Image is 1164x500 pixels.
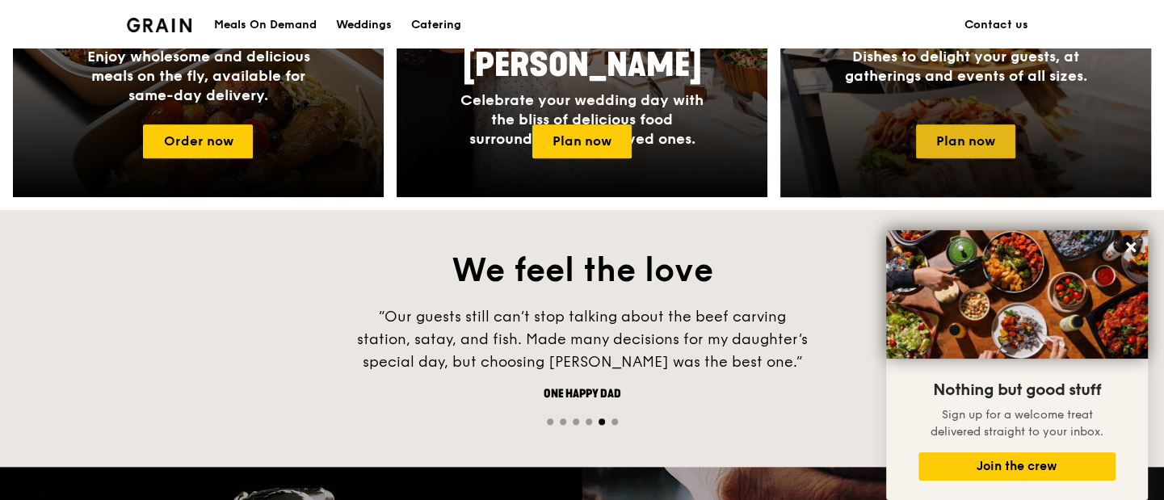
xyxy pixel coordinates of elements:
div: Catering [411,1,461,49]
span: Sign up for a welcome treat delivered straight to your inbox. [931,408,1103,439]
a: Plan now [916,124,1015,158]
span: Go to slide 3 [573,418,579,425]
a: Catering [401,1,471,49]
img: Grain [127,18,192,32]
div: Weddings [336,1,392,49]
div: One happy dad [340,386,825,402]
span: Go to slide 4 [586,418,592,425]
a: Contact us [955,1,1038,49]
img: DSC07876-Edit02-Large.jpeg [886,230,1148,359]
span: Go to slide 2 [560,418,566,425]
span: Go to slide 1 [547,418,553,425]
span: Go to slide 6 [611,418,618,425]
a: Weddings [326,1,401,49]
a: Plan now [532,124,632,158]
a: Order now [143,124,253,158]
button: Join the crew [918,452,1116,481]
span: Nothing but good stuff [933,380,1101,400]
div: Meals On Demand [214,1,317,49]
span: Go to slide 5 [599,418,605,425]
div: “Our guests still can’t stop talking about the beef carving station, satay, and fish. Made many d... [340,305,825,373]
button: Close [1118,234,1144,260]
span: Celebrate your wedding day with the bliss of delicious food surrounded by your loved ones. [460,91,704,148]
span: Enjoy wholesome and delicious meals on the fly, available for same-day delivery. [86,48,309,104]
